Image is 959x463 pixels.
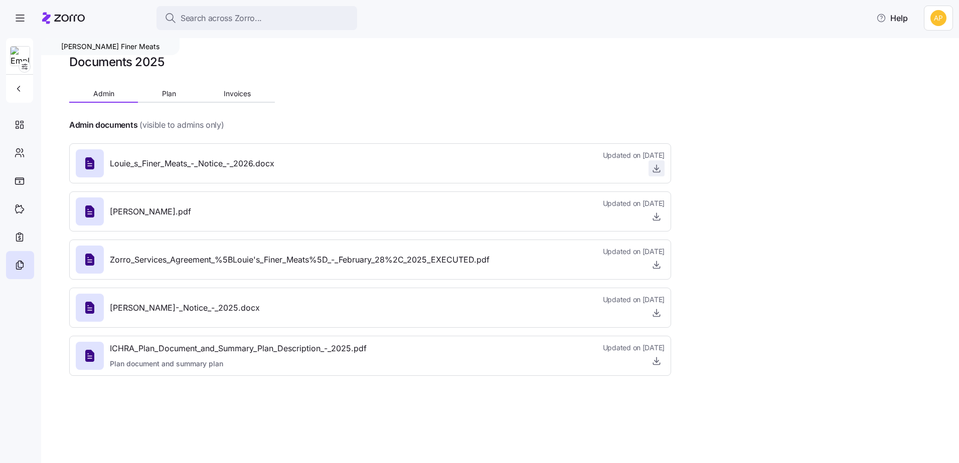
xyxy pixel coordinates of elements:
span: Invoices [224,90,251,97]
div: [PERSON_NAME] Finer Meats [41,38,180,55]
img: 0cde023fa4344edf39c6fb2771ee5dcf [930,10,946,26]
button: Search across Zorro... [156,6,357,30]
img: Employer logo [11,47,30,67]
span: Search across Zorro... [181,12,262,25]
span: Updated on [DATE] [603,295,665,305]
span: (visible to admins only) [139,119,224,131]
span: Updated on [DATE] [603,150,665,160]
span: Updated on [DATE] [603,247,665,257]
span: Updated on [DATE] [603,198,665,208]
h1: Documents 2025 [69,54,164,70]
span: Zorro_Services_Agreement_%5BLouie's_Finer_Meats%5D_-_February_28%2C_2025_EXECUTED.pdf [110,254,490,266]
button: Help [868,8,916,28]
h4: Admin documents [69,119,137,131]
span: Louie_s_Finer_Meats_-_Notice_-_2026.docx [110,157,274,170]
span: [PERSON_NAME]-_Notice_-_2025.docx [110,302,260,314]
span: ICHRA_Plan_Document_and_Summary_Plan_Description_-_2025.pdf [110,342,367,355]
span: Plan document and summary plan [110,359,367,369]
span: Updated on [DATE] [603,343,665,353]
span: Help [876,12,908,24]
span: Admin [93,90,114,97]
span: Plan [162,90,176,97]
span: [PERSON_NAME].pdf [110,205,191,218]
